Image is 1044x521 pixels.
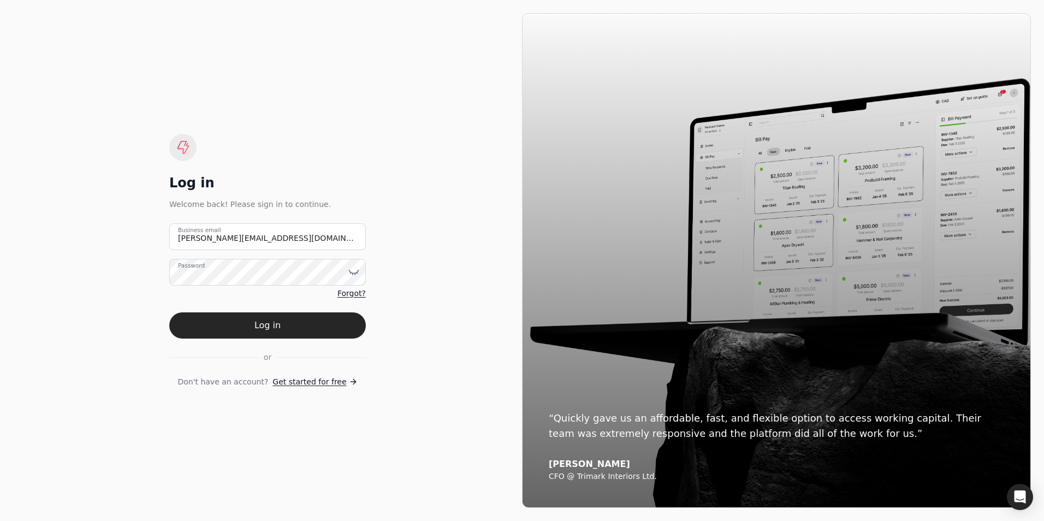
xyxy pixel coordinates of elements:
[337,288,366,299] a: Forgot?
[272,376,346,388] span: Get started for free
[169,174,366,192] div: Log in
[549,472,1004,482] div: CFO @ Trimark Interiors Ltd.
[177,376,268,388] span: Don't have an account?
[1007,484,1033,510] div: Open Intercom Messenger
[264,352,271,363] span: or
[272,376,357,388] a: Get started for free
[169,198,366,210] div: Welcome back! Please sign in to continue.
[549,411,1004,441] div: “Quickly gave us an affordable, fast, and flexible option to access working capital. Their team w...
[178,261,205,270] label: Password
[178,226,221,234] label: Business email
[549,459,1004,470] div: [PERSON_NAME]
[169,312,366,339] button: Log in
